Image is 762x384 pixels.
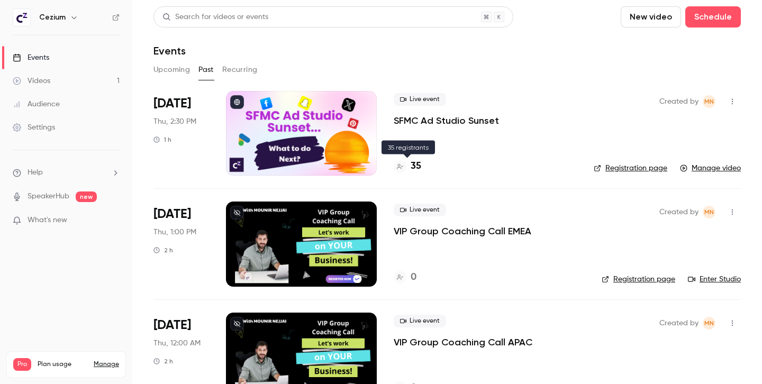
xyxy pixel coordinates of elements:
a: Manage video [680,163,741,173]
span: Thu, 2:30 PM [153,116,196,127]
button: Upcoming [153,61,190,78]
h6: Cezium [39,12,66,23]
span: Mounir Nejjai [703,317,715,330]
span: Thu, 1:00 PM [153,227,196,237]
span: Live event [394,204,446,216]
h1: Events [153,44,186,57]
div: Audience [13,99,60,109]
span: MN [704,95,714,108]
a: SpeakerHub [28,191,69,202]
div: Settings [13,122,55,133]
h4: 0 [411,270,416,285]
a: VIP Group Coaching Call APAC [394,336,532,349]
h4: 35 [411,159,421,173]
button: Past [198,61,214,78]
button: Schedule [685,6,741,28]
img: Cezium [13,9,30,26]
iframe: Noticeable Trigger [107,216,120,225]
span: MN [704,317,714,330]
div: Mar 6 Thu, 12:00 PM (Africa/Casablanca) [153,202,209,286]
a: SFMC Ad Studio Sunset [394,114,499,127]
span: Help [28,167,43,178]
span: Plan usage [38,360,87,369]
div: Events [13,52,49,63]
div: 2 h [153,357,173,365]
button: New video [621,6,681,28]
span: [DATE] [153,206,191,223]
span: Thu, 12:00 AM [153,338,201,349]
span: Created by [659,317,698,330]
a: VIP Group Coaching Call EMEA [394,225,531,237]
div: 2 h [153,246,173,254]
span: Pro [13,358,31,371]
a: 35 [394,159,421,173]
a: Registration page [602,274,675,285]
a: 0 [394,270,416,285]
span: MN [704,206,714,218]
span: Created by [659,206,698,218]
button: Recurring [222,61,258,78]
span: Mounir Nejjai [703,206,715,218]
a: Manage [94,360,119,369]
a: Enter Studio [688,274,741,285]
div: Sep 25 Thu, 2:30 PM (Europe/Paris) [153,91,209,176]
li: help-dropdown-opener [13,167,120,178]
span: [DATE] [153,317,191,334]
span: Live event [394,315,446,327]
div: Search for videos or events [162,12,268,23]
span: [DATE] [153,95,191,112]
span: What's new [28,215,67,226]
span: new [76,191,97,202]
span: Live event [394,93,446,106]
div: Videos [13,76,50,86]
div: 1 h [153,135,171,144]
span: Created by [659,95,698,108]
span: Mounir Nejjai [703,95,715,108]
a: Registration page [594,163,667,173]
